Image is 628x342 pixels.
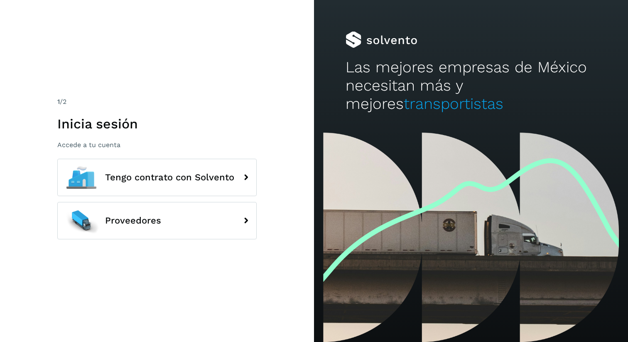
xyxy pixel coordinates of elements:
[346,58,597,113] h2: Las mejores empresas de México necesitan más y mejores
[57,202,257,239] button: Proveedores
[57,159,257,196] button: Tengo contrato con Solvento
[57,97,257,107] div: /2
[57,141,257,149] p: Accede a tu cuenta
[105,216,161,226] span: Proveedores
[57,98,60,106] span: 1
[105,172,234,182] span: Tengo contrato con Solvento
[57,116,257,132] h1: Inicia sesión
[404,95,503,113] span: transportistas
